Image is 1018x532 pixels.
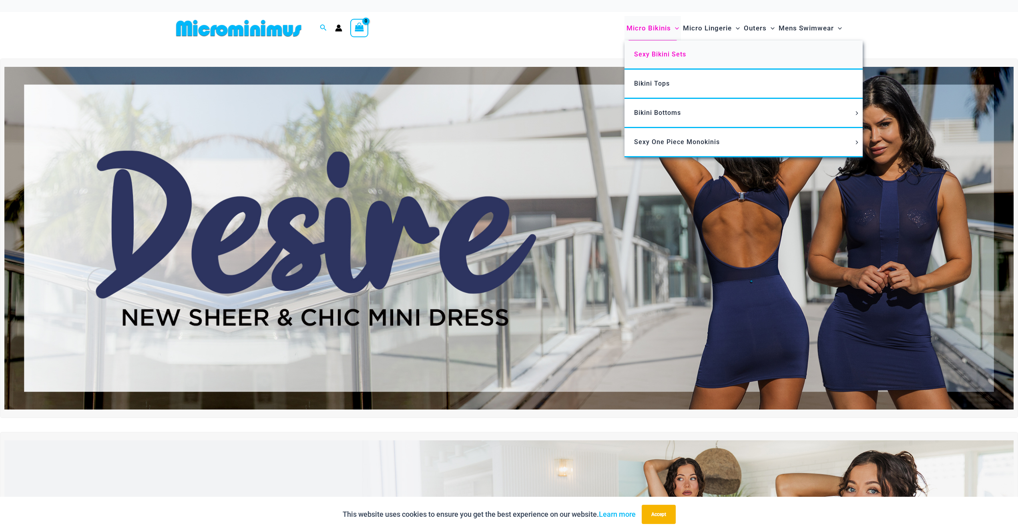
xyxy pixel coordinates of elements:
[626,18,671,38] span: Micro Bikinis
[335,24,342,32] a: Account icon link
[744,18,767,38] span: Outers
[624,16,681,40] a: Micro BikinisMenu ToggleMenu Toggle
[4,67,1014,410] img: Desire me Navy Dress
[624,40,863,70] a: Sexy Bikini Sets
[742,16,777,40] a: OutersMenu ToggleMenu Toggle
[634,138,720,146] span: Sexy One Piece Monokinis
[350,19,369,37] a: View Shopping Cart, empty
[834,18,842,38] span: Menu Toggle
[852,141,861,145] span: Menu Toggle
[623,15,845,42] nav: Site Navigation
[732,18,740,38] span: Menu Toggle
[683,18,732,38] span: Micro Lingerie
[624,99,863,128] a: Bikini BottomsMenu ToggleMenu Toggle
[767,18,775,38] span: Menu Toggle
[671,18,679,38] span: Menu Toggle
[173,19,305,37] img: MM SHOP LOGO FLAT
[852,111,861,115] span: Menu Toggle
[779,18,834,38] span: Mens Swimwear
[599,510,636,518] a: Learn more
[624,70,863,99] a: Bikini Tops
[634,50,686,58] span: Sexy Bikini Sets
[343,508,636,520] p: This website uses cookies to ensure you get the best experience on our website.
[777,16,844,40] a: Mens SwimwearMenu ToggleMenu Toggle
[634,109,681,116] span: Bikini Bottoms
[624,128,863,157] a: Sexy One Piece MonokinisMenu ToggleMenu Toggle
[634,80,670,87] span: Bikini Tops
[320,23,327,33] a: Search icon link
[642,505,676,524] button: Accept
[681,16,742,40] a: Micro LingerieMenu ToggleMenu Toggle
